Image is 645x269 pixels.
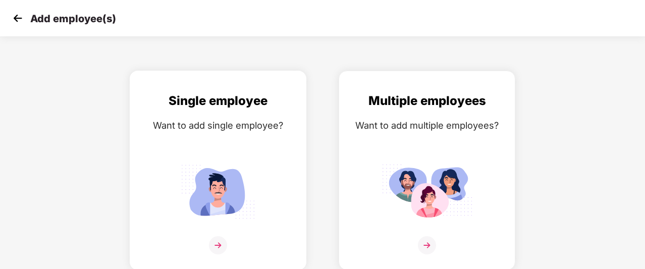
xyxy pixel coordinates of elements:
img: svg+xml;base64,PHN2ZyB4bWxucz0iaHR0cDovL3d3dy53My5vcmcvMjAwMC9zdmciIHdpZHRoPSIzMCIgaGVpZ2h0PSIzMC... [10,11,25,26]
div: Multiple employees [349,91,505,111]
div: Want to add multiple employees? [349,118,505,133]
div: Want to add single employee? [140,118,296,133]
img: svg+xml;base64,PHN2ZyB4bWxucz0iaHR0cDovL3d3dy53My5vcmcvMjAwMC9zdmciIGlkPSJNdWx0aXBsZV9lbXBsb3llZS... [382,160,472,223]
div: Single employee [140,91,296,111]
img: svg+xml;base64,PHN2ZyB4bWxucz0iaHR0cDovL3d3dy53My5vcmcvMjAwMC9zdmciIHdpZHRoPSIzNiIgaGVpZ2h0PSIzNi... [418,236,436,254]
img: svg+xml;base64,PHN2ZyB4bWxucz0iaHR0cDovL3d3dy53My5vcmcvMjAwMC9zdmciIHdpZHRoPSIzNiIgaGVpZ2h0PSIzNi... [209,236,227,254]
p: Add employee(s) [30,13,116,25]
img: svg+xml;base64,PHN2ZyB4bWxucz0iaHR0cDovL3d3dy53My5vcmcvMjAwMC9zdmciIGlkPSJTaW5nbGVfZW1wbG95ZWUiIH... [173,160,263,223]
